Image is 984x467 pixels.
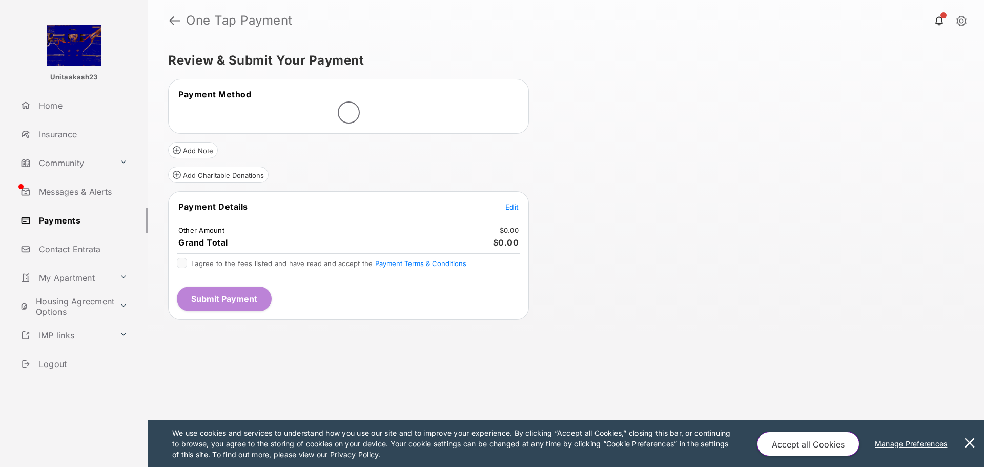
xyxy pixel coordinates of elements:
[168,142,218,158] button: Add Note
[178,201,248,212] span: Payment Details
[757,432,859,456] button: Accept all Cookies
[177,287,272,311] button: Submit Payment
[191,259,466,268] span: I agree to the fees listed and have read and accept the
[172,428,735,460] p: We use cookies and services to understand how you use our site and to improve your experience. By...
[178,89,251,99] span: Payment Method
[50,72,98,83] p: Unitaakash23
[330,450,378,459] u: Privacy Policy
[16,323,115,348] a: IMP links
[16,179,148,204] a: Messages & Alerts
[16,122,148,147] a: Insurance
[168,54,955,67] h5: Review & Submit Your Payment
[178,237,228,248] span: Grand Total
[168,167,269,183] button: Add Charitable Donations
[16,93,148,118] a: Home
[16,208,148,233] a: Payments
[505,202,519,211] span: Edit
[505,201,519,212] button: Edit
[186,14,293,27] strong: One Tap Payment
[875,439,952,448] u: Manage Preferences
[499,226,519,235] td: $0.00
[16,237,148,261] a: Contact Entrata
[16,352,148,376] a: Logout
[16,266,115,290] a: My Apartment
[16,151,115,175] a: Community
[493,237,519,248] span: $0.00
[16,294,115,319] a: Housing Agreement Options
[178,226,225,235] td: Other Amount
[375,259,466,268] button: I agree to the fees listed and have read and accept the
